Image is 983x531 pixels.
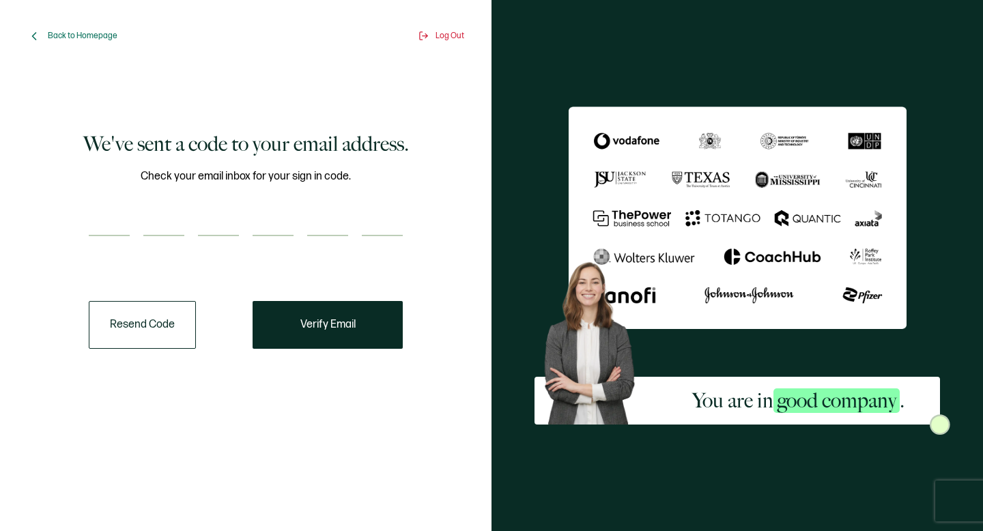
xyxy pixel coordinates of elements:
[89,301,196,349] button: Resend Code
[535,254,656,425] img: Sertifier Signup - You are in <span class="strong-h">good company</span>. Hero
[930,414,950,435] img: Sertifier Signup
[253,301,403,349] button: Verify Email
[300,319,356,330] span: Verify Email
[692,387,904,414] h2: You are in .
[569,106,907,329] img: Sertifier We've sent a code to your email address.
[141,168,351,185] span: Check your email inbox for your sign in code.
[773,388,900,413] span: good company
[83,130,409,158] h1: We've sent a code to your email address.
[436,31,464,41] span: Log Out
[48,31,117,41] span: Back to Homepage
